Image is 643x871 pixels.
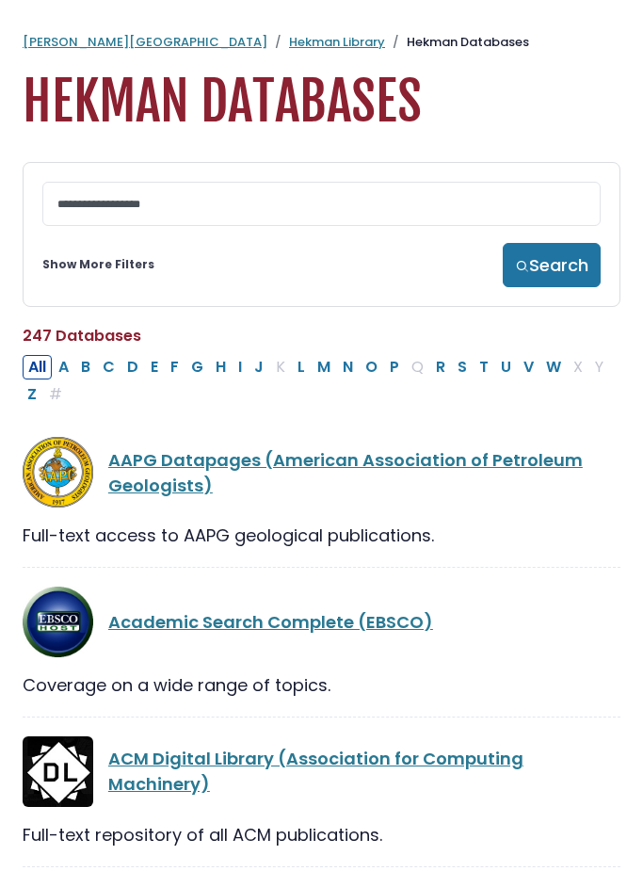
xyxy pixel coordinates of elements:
a: Show More Filters [42,256,154,273]
a: Academic Search Complete (EBSCO) [108,610,433,634]
a: ACM Digital Library (Association for Computing Machinery) [108,747,523,796]
button: Filter Results L [292,355,311,379]
button: Filter Results E [145,355,164,379]
button: Filter Results F [165,355,185,379]
div: Full-text access to AAPG geological publications. [23,523,620,548]
button: Filter Results R [430,355,451,379]
button: All [23,355,52,379]
button: Filter Results I [233,355,248,379]
h1: Hekman Databases [23,71,620,134]
span: 247 Databases [23,325,141,347]
div: Full-text repository of all ACM publications. [23,822,620,847]
button: Filter Results C [97,355,121,379]
button: Filter Results W [540,355,567,379]
a: [PERSON_NAME][GEOGRAPHIC_DATA] [23,33,267,51]
button: Filter Results V [518,355,539,379]
nav: breadcrumb [23,33,620,52]
button: Filter Results U [495,355,517,379]
button: Filter Results A [53,355,74,379]
div: Coverage on a wide range of topics. [23,672,620,698]
button: Filter Results D [121,355,144,379]
button: Search [503,243,601,287]
a: Hekman Library [289,33,385,51]
button: Filter Results P [384,355,405,379]
div: Alpha-list to filter by first letter of database name [23,354,611,405]
button: Filter Results J [249,355,269,379]
button: Filter Results H [210,355,232,379]
input: Search database by title or keyword [42,182,601,226]
button: Filter Results O [360,355,383,379]
button: Filter Results B [75,355,96,379]
button: Filter Results S [452,355,473,379]
li: Hekman Databases [385,33,529,52]
a: AAPG Datapages (American Association of Petroleum Geologists) [108,448,583,497]
button: Filter Results Z [22,382,42,407]
button: Filter Results N [337,355,359,379]
button: Filter Results G [185,355,209,379]
button: Filter Results M [312,355,336,379]
button: Filter Results T [474,355,494,379]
